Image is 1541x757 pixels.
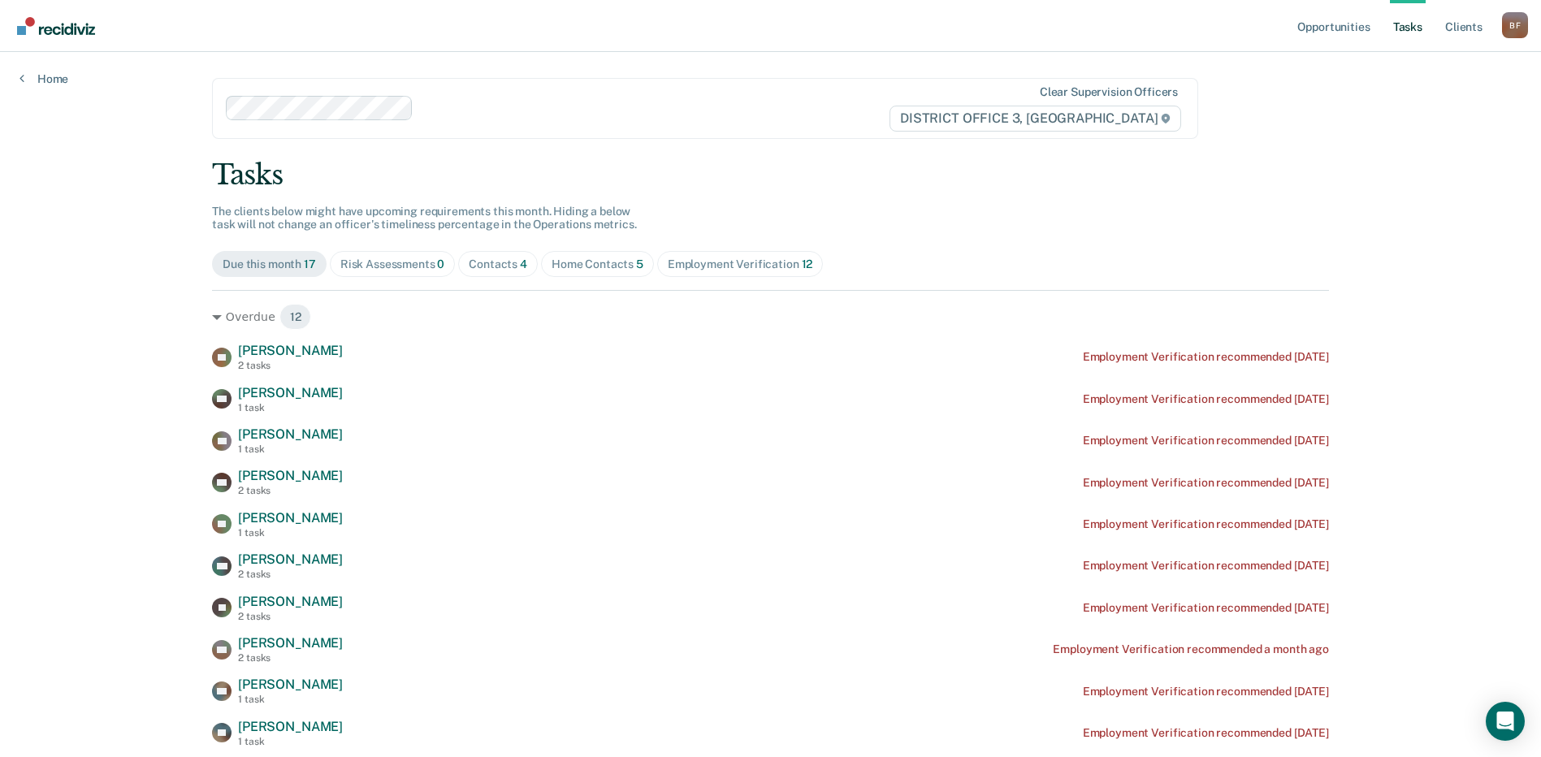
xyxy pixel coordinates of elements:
div: 2 tasks [238,569,343,580]
span: 12 [802,257,813,270]
div: 1 task [238,736,343,747]
span: [PERSON_NAME] [238,552,343,567]
div: Overdue 12 [212,304,1329,330]
div: 1 task [238,443,343,455]
span: [PERSON_NAME] [238,343,343,358]
div: Employment Verification recommended [DATE] [1083,350,1329,364]
div: Home Contacts [552,257,643,271]
span: [PERSON_NAME] [238,385,343,400]
div: 2 tasks [238,360,343,371]
div: 1 task [238,402,343,413]
div: Employment Verification recommended [DATE] [1083,517,1329,531]
span: 5 [636,257,643,270]
div: Clear supervision officers [1040,85,1178,99]
div: Employment Verification recommended [DATE] [1083,685,1329,699]
span: [PERSON_NAME] [238,510,343,526]
div: 2 tasks [238,485,343,496]
div: Employment Verification recommended [DATE] [1083,726,1329,740]
span: 17 [304,257,316,270]
div: Employment Verification recommended a month ago [1053,642,1328,656]
div: Tasks [212,158,1329,192]
div: Open Intercom Messenger [1486,702,1525,741]
div: Employment Verification [668,257,812,271]
div: 2 tasks [238,652,343,664]
span: DISTRICT OFFICE 3, [GEOGRAPHIC_DATA] [890,106,1181,132]
div: Employment Verification recommended [DATE] [1083,476,1329,490]
button: Profile dropdown button [1502,12,1528,38]
span: 12 [279,304,312,330]
span: [PERSON_NAME] [238,468,343,483]
span: 4 [520,257,527,270]
div: B F [1502,12,1528,38]
img: Recidiviz [17,17,95,35]
div: Employment Verification recommended [DATE] [1083,559,1329,573]
div: Risk Assessments [340,257,445,271]
span: The clients below might have upcoming requirements this month. Hiding a below task will not chang... [212,205,637,231]
div: Employment Verification recommended [DATE] [1083,601,1329,615]
div: Due this month [223,257,316,271]
span: 0 [437,257,444,270]
span: [PERSON_NAME] [238,635,343,651]
a: Home [19,71,68,86]
div: 1 task [238,694,343,705]
div: Employment Verification recommended [DATE] [1083,392,1329,406]
span: [PERSON_NAME] [238,719,343,734]
span: [PERSON_NAME] [238,426,343,442]
div: Contacts [469,257,527,271]
div: Employment Verification recommended [DATE] [1083,434,1329,448]
div: 1 task [238,527,343,539]
div: 2 tasks [238,611,343,622]
span: [PERSON_NAME] [238,677,343,692]
span: [PERSON_NAME] [238,594,343,609]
